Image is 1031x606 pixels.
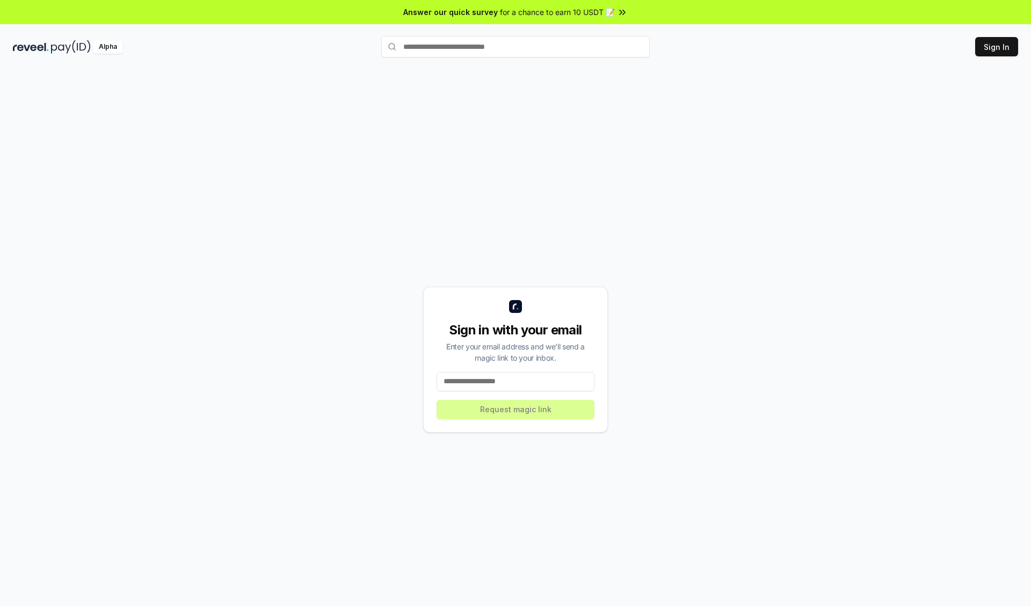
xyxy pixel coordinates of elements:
span: Answer our quick survey [403,6,498,18]
button: Sign In [975,37,1018,56]
div: Alpha [93,40,123,54]
img: pay_id [51,40,91,54]
span: for a chance to earn 10 USDT 📝 [500,6,615,18]
img: reveel_dark [13,40,49,54]
img: logo_small [509,300,522,313]
div: Enter your email address and we’ll send a magic link to your inbox. [437,341,594,363]
div: Sign in with your email [437,322,594,339]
